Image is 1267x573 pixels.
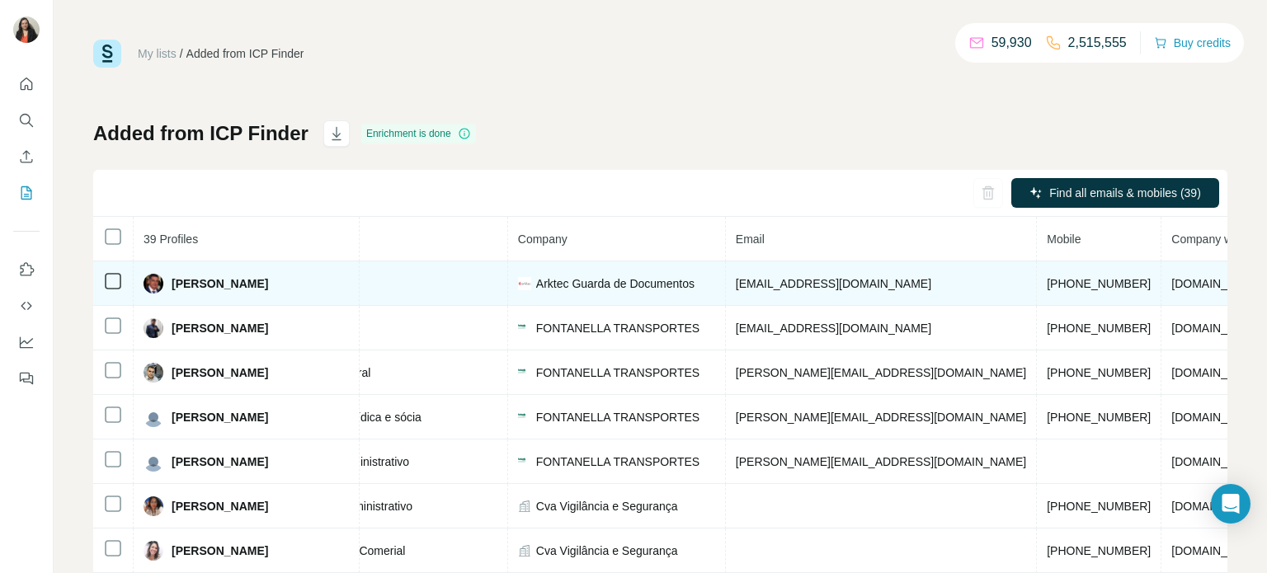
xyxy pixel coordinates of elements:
span: [PERSON_NAME] [172,364,268,381]
button: Use Surfe on LinkedIn [13,255,40,284]
span: [DOMAIN_NAME] [1171,500,1264,513]
span: [PHONE_NUMBER] [1047,366,1151,379]
button: Enrich CSV [13,142,40,171]
button: Quick start [13,69,40,99]
span: [PHONE_NUMBER] [1047,322,1151,335]
img: Surfe Logo [93,40,121,68]
span: [PERSON_NAME] [172,275,268,292]
span: [PERSON_NAME] [172,542,268,559]
img: Avatar [144,496,163,516]
div: Enrichment is done [361,124,476,143]
span: [PERSON_NAME] [172,453,268,470]
span: Auxiliar administrativo [300,500,412,513]
span: Cva Vigilância e Segurança [536,498,678,514]
span: FONTANELLA TRANSPORTES [536,453,699,470]
li: / [180,45,183,62]
img: Avatar [13,16,40,43]
span: [PERSON_NAME][EMAIL_ADDRESS][DOMAIN_NAME] [736,411,1026,424]
span: [PHONE_NUMBER] [1047,277,1151,290]
button: Buy credits [1154,31,1231,54]
span: [PERSON_NAME][EMAIL_ADDRESS][DOMAIN_NAME] [736,455,1026,468]
span: [EMAIL_ADDRESS][DOMAIN_NAME] [736,277,931,290]
img: company-logo [518,455,531,468]
span: Mobile [1047,232,1081,246]
span: [PHONE_NUMBER] [1047,500,1151,513]
img: Avatar [144,541,163,561]
span: [EMAIL_ADDRESS][DOMAIN_NAME] [736,322,931,335]
span: Diretora jurídica e sócia [300,411,422,424]
p: 59,930 [991,33,1032,53]
button: My lists [13,178,40,208]
button: Feedback [13,364,40,393]
span: [DOMAIN_NAME] [1171,322,1264,335]
p: 2,515,555 [1068,33,1127,53]
img: Avatar [144,274,163,294]
button: Use Surfe API [13,291,40,321]
img: Avatar [144,363,163,383]
span: Cva Vigilância e Segurança [536,542,678,559]
span: 39 Profiles [144,232,198,246]
img: company-logo [518,366,531,379]
span: [DOMAIN_NAME] [1171,366,1264,379]
img: company-logo [518,277,531,290]
img: company-logo [518,411,531,424]
span: [PHONE_NUMBER] [1047,544,1151,557]
button: Find all emails & mobiles (39) [1011,178,1219,208]
span: FONTANELLA TRANSPORTES [536,364,699,381]
span: Email [736,232,765,246]
span: [PHONE_NUMBER] [1047,411,1151,424]
button: Dashboard [13,327,40,357]
div: Added from ICP Finder [186,45,304,62]
span: [PERSON_NAME] [172,320,268,336]
span: FONTANELLA TRANSPORTES [536,409,699,425]
span: FONTANELLA TRANSPORTES [536,320,699,336]
span: Find all emails & mobiles (39) [1049,185,1201,201]
span: [PERSON_NAME] [172,498,268,514]
a: My lists [138,47,177,60]
span: [PERSON_NAME][EMAIL_ADDRESS][DOMAIN_NAME] [736,366,1026,379]
span: [DOMAIN_NAME] [1171,455,1264,468]
span: [DOMAIN_NAME] [1171,544,1264,557]
span: [DOMAIN_NAME] [1171,411,1264,424]
img: Avatar [144,318,163,338]
img: Avatar [144,452,163,472]
img: company-logo [518,322,531,335]
span: [DOMAIN_NAME] [1171,277,1264,290]
span: Company website [1171,232,1263,246]
span: Company [518,232,568,246]
button: Search [13,106,40,135]
span: [PERSON_NAME] [172,409,268,425]
div: Open Intercom Messenger [1211,484,1251,524]
h1: Added from ICP Finder [93,120,309,147]
img: Avatar [144,407,163,427]
span: Arktec Guarda de Documentos [536,275,695,292]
